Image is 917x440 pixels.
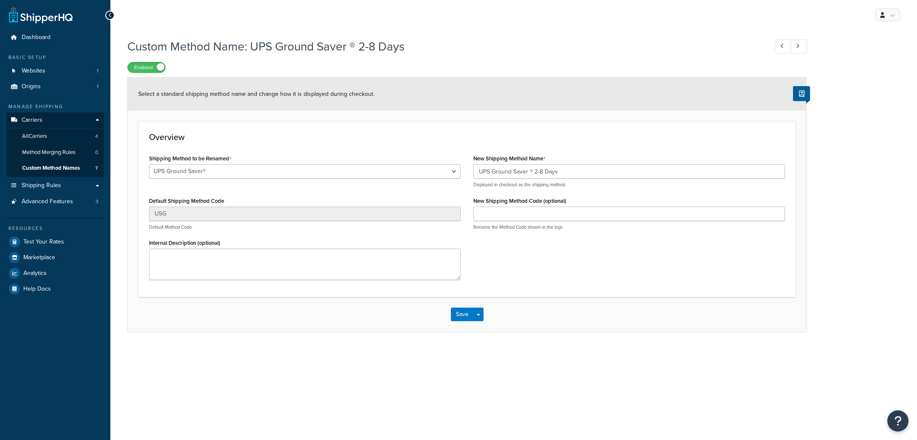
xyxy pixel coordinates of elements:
a: Test Your Rates [6,234,104,249]
a: Next Record [790,39,807,53]
span: 0 [95,149,98,156]
span: Custom Method Names [22,165,80,172]
span: 7 [95,165,98,172]
span: Websites [22,67,45,75]
button: Open Resource Center [887,410,909,432]
a: Marketplace [6,250,104,265]
label: Default Shipping Method Code [149,198,224,204]
p: Default Method Code [149,224,461,230]
span: Help Docs [23,286,51,293]
label: Internal Description (optional) [149,240,220,246]
label: New Shipping Method Name [473,155,546,162]
span: Dashboard [22,34,51,41]
span: Select a standard shipping method name and change how it is displayed during checkout. [138,90,374,98]
li: Websites [6,63,104,79]
a: Previous Record [775,39,791,53]
span: 4 [95,133,98,140]
a: Custom Method Names7 [6,160,104,176]
div: Manage Shipping [6,103,104,110]
a: Analytics [6,266,104,281]
button: Save [451,308,474,321]
span: 1 [97,67,98,75]
span: Marketplace [23,254,55,261]
div: Basic Setup [6,54,104,61]
span: Analytics [23,270,47,277]
a: Help Docs [6,281,104,297]
span: Shipping Rules [22,182,61,189]
span: 1 [97,83,98,90]
a: AllCarriers4 [6,129,104,144]
a: Dashboard [6,30,104,45]
p: Displayed in checkout as the shipping method [473,182,785,188]
span: 3 [96,198,98,205]
a: Method Merging Rules0 [6,145,104,160]
span: Test Your Rates [23,238,64,246]
li: Advanced Features [6,194,104,210]
a: Advanced Features3 [6,194,104,210]
p: Rename the Method Code shown in the logs [473,224,785,230]
a: Shipping Rules [6,178,104,193]
label: New Shipping Method Code (optional) [473,198,566,204]
div: Resources [6,225,104,232]
h1: Custom Method Name: UPS Ground Saver ® 2-8 Days [127,38,759,55]
button: Show Help Docs [793,86,810,101]
label: Enabled [128,62,165,73]
li: Carriers [6,112,104,177]
li: Origins [6,79,104,95]
span: Method Merging Rules [22,149,76,156]
span: Origins [22,83,41,90]
li: Custom Method Names [6,160,104,176]
label: Shipping Method to be Renamed [149,155,231,162]
a: Origins1 [6,79,104,95]
span: Advanced Features [22,198,73,205]
span: All Carriers [22,133,47,140]
a: Carriers [6,112,104,128]
span: Carriers [22,117,42,124]
h3: Overview [149,132,785,142]
li: Method Merging Rules [6,145,104,160]
a: Websites1 [6,63,104,79]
